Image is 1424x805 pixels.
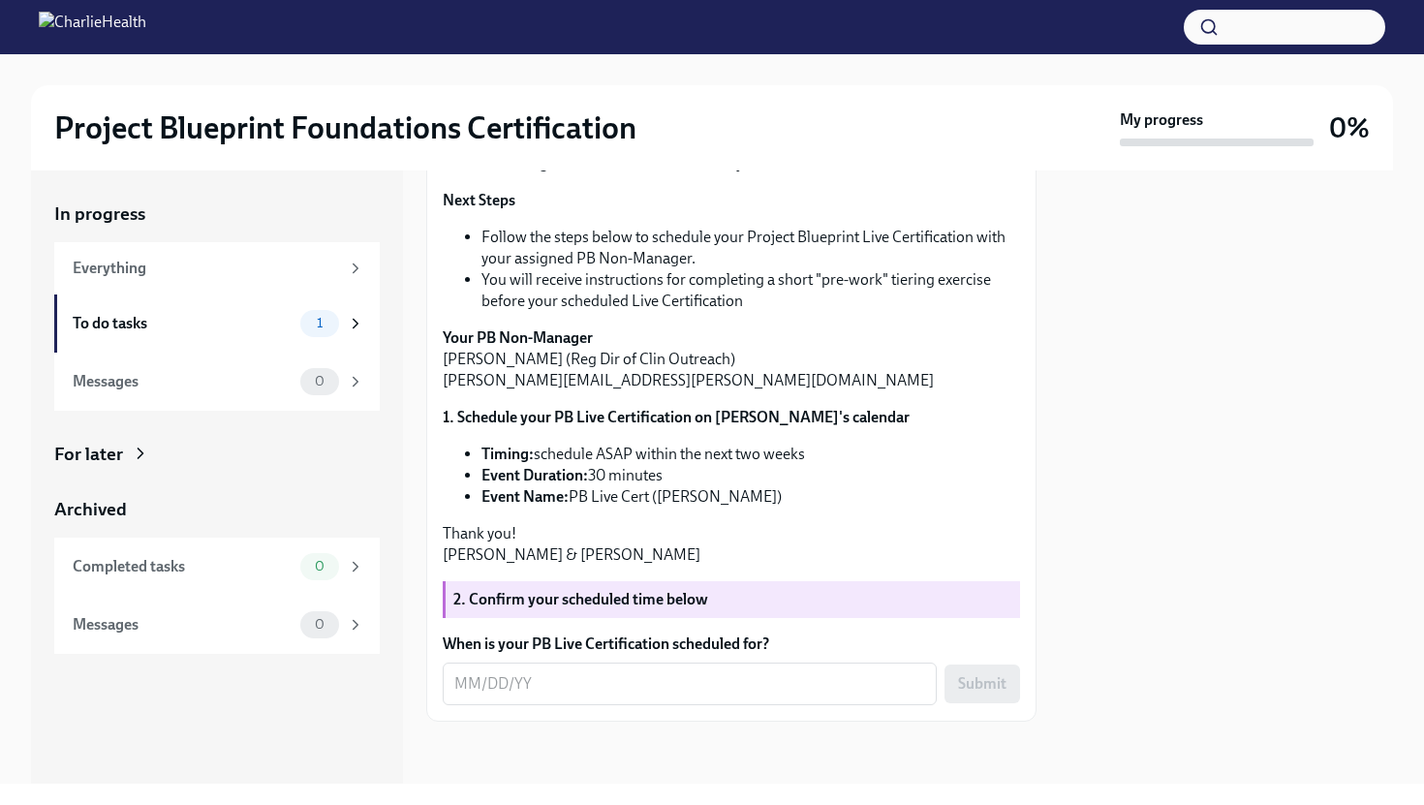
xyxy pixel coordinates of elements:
[481,445,534,463] strong: Timing:
[303,374,336,388] span: 0
[303,617,336,632] span: 0
[73,614,293,635] div: Messages
[54,242,380,294] a: Everything
[443,328,593,347] strong: Your PB Non-Manager
[54,442,123,467] div: For later
[481,227,1020,269] li: Follow the steps below to schedule your Project Blueprint Live Certification with your assigned P...
[443,191,515,209] strong: Next Steps
[39,12,146,43] img: CharlieHealth
[54,596,380,654] a: Messages0
[54,442,380,467] a: For later
[481,465,1020,486] li: 30 minutes
[481,487,569,506] strong: Event Name:
[481,269,1020,312] li: You will receive instructions for completing a short "pre-work" tiering exercise before your sche...
[54,108,636,147] h2: Project Blueprint Foundations Certification
[1329,110,1370,145] h3: 0%
[73,556,293,577] div: Completed tasks
[54,538,380,596] a: Completed tasks0
[54,294,380,353] a: To do tasks1
[481,444,1020,465] li: schedule ASAP within the next two weeks
[54,353,380,411] a: Messages0
[443,327,1020,391] p: [PERSON_NAME] (Reg Dir of Clin Outreach) [PERSON_NAME][EMAIL_ADDRESS][PERSON_NAME][DOMAIN_NAME]
[443,523,1020,566] p: Thank you! [PERSON_NAME] & [PERSON_NAME]
[305,316,334,330] span: 1
[453,590,708,608] strong: 2. Confirm your scheduled time below
[73,258,339,279] div: Everything
[443,634,1020,655] label: When is your PB Live Certification scheduled for?
[1120,109,1203,131] strong: My progress
[481,466,588,484] strong: Event Duration:
[481,486,1020,508] li: PB Live Cert ([PERSON_NAME])
[54,201,380,227] a: In progress
[73,371,293,392] div: Messages
[73,313,293,334] div: To do tasks
[443,408,910,426] strong: 1. Schedule your PB Live Certification on [PERSON_NAME]'s calendar
[54,497,380,522] a: Archived
[303,559,336,573] span: 0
